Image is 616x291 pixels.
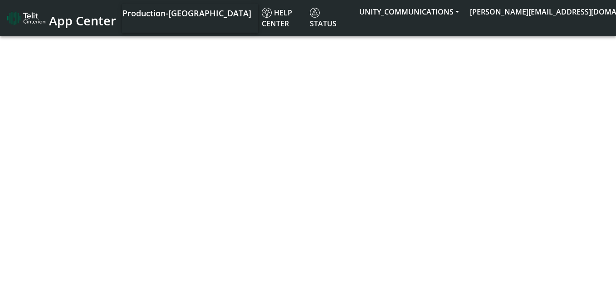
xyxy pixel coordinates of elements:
[310,8,320,18] img: status.svg
[122,8,251,19] span: Production-[GEOGRAPHIC_DATA]
[310,8,337,29] span: Status
[262,8,292,29] span: Help center
[49,12,116,29] span: App Center
[258,4,306,33] a: Help center
[7,11,45,25] img: logo-telit-cinterion-gw-new.png
[7,9,115,28] a: App Center
[262,8,272,18] img: knowledge.svg
[122,4,251,22] a: Your current platform instance
[354,4,464,20] button: UNITY_COMMUNICATIONS
[306,4,354,33] a: Status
